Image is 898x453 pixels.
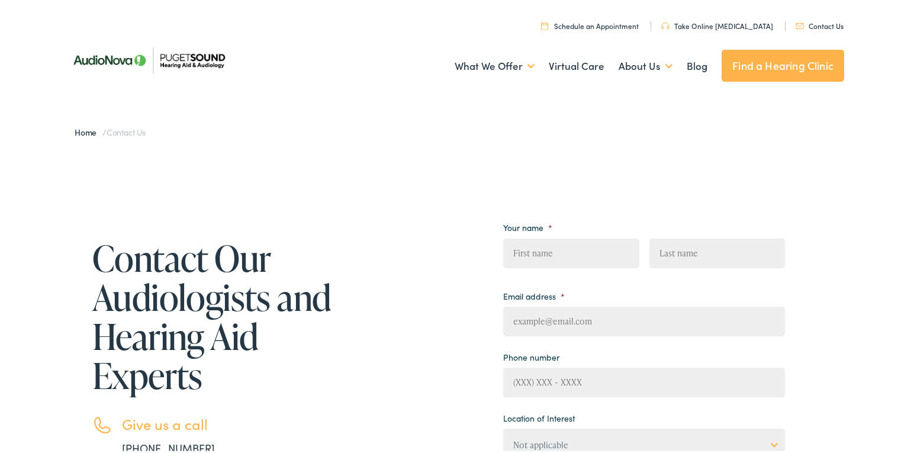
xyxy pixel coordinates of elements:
a: Take Online [MEDICAL_DATA] [661,18,773,28]
h1: Contact Our Audiologists and Hearing Aid Experts [92,236,335,393]
a: Home [75,124,102,136]
a: Schedule an Appointment [541,18,639,28]
label: Location of Interest [503,410,575,421]
a: About Us [619,42,672,86]
a: [PHONE_NUMBER] [122,438,215,453]
a: Virtual Care [549,42,604,86]
span: Contact Us [107,124,146,136]
a: Blog [687,42,707,86]
input: First name [503,236,639,266]
input: example@email.com [503,304,785,334]
span: / [75,124,146,136]
img: utility icon [661,20,670,27]
input: (XXX) XXX - XXXX [503,365,785,395]
input: Last name [649,236,785,266]
h3: Give us a call [122,413,335,430]
a: Find a Hearing Clinic [722,47,844,79]
a: What We Offer [455,42,535,86]
label: Your name [503,220,552,230]
label: Phone number [503,349,559,360]
a: Contact Us [796,18,844,28]
img: utility icon [796,21,804,27]
label: Email address [503,288,565,299]
img: utility icon [541,20,548,27]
